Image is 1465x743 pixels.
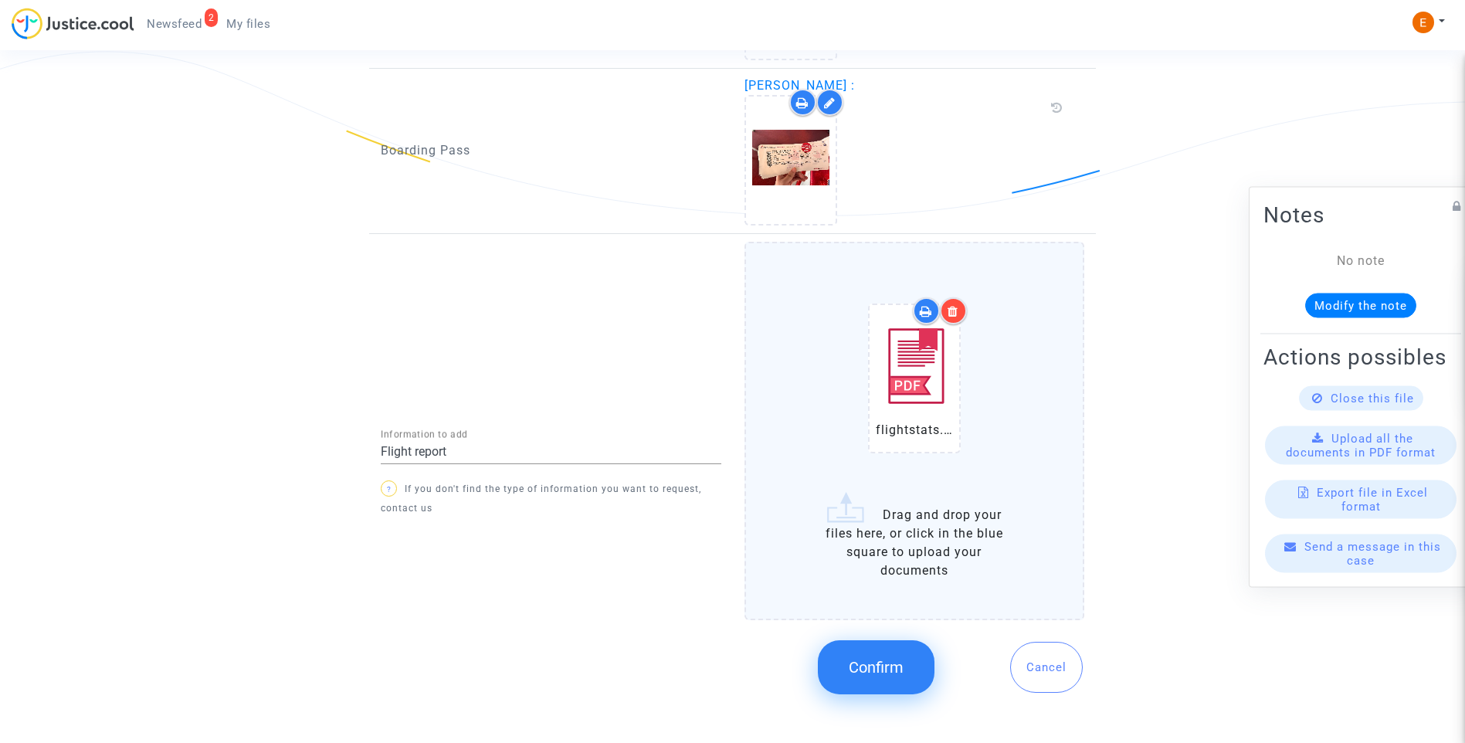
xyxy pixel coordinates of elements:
button: Modify the note [1305,293,1416,318]
img: ACg8ocIeiFvHKe4dA5oeRFd_CiCnuxWUEc1A2wYhRJE3TTWt=s96-c [1412,12,1434,33]
button: Confirm [818,640,934,694]
div: No note [1287,252,1435,270]
h2: Actions possibles [1263,344,1458,371]
span: Close this file [1331,392,1414,405]
a: 2Newsfeed [134,12,214,36]
h2: Notes [1263,202,1458,229]
span: Upload all the documents in PDF format [1286,432,1436,460]
span: Confirm [849,658,904,677]
span: Newsfeed [147,17,202,31]
span: Send a message in this case [1304,540,1441,568]
button: Cancel [1010,642,1083,693]
span: ? [387,485,392,494]
div: 2 [205,8,219,27]
p: If you don't find the type of information you want to request, contact us [381,480,721,518]
a: My files [214,12,283,36]
p: Boarding Pass [381,141,721,160]
img: jc-logo.svg [12,8,134,39]
span: My files [226,17,270,31]
span: [PERSON_NAME] : [744,78,855,93]
span: Export file in Excel format [1317,486,1428,514]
